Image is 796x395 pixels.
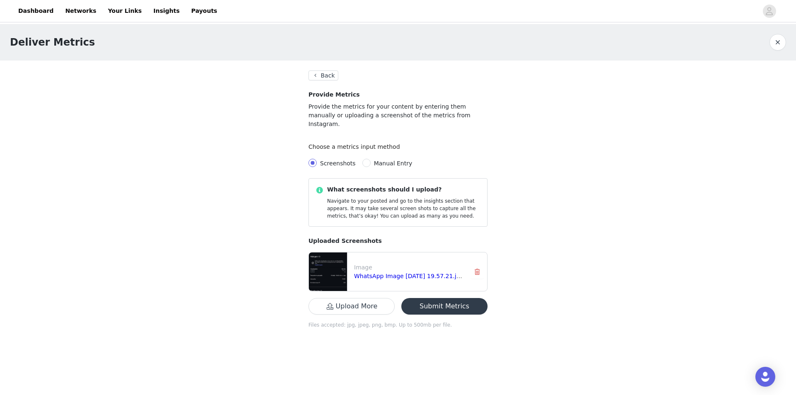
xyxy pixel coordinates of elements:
p: Image [354,263,464,272]
p: What screenshots should I upload? [327,185,481,194]
button: Upload More [308,298,395,315]
a: Networks [60,2,101,20]
a: WhatsApp Image [DATE] 19.57.21.jpeg [354,273,467,279]
div: avatar [765,5,773,18]
span: Screenshots [320,160,356,167]
a: Insights [148,2,184,20]
div: Open Intercom Messenger [755,367,775,387]
h1: Deliver Metrics [10,35,95,50]
h4: Provide Metrics [308,90,488,99]
span: Upload More [308,303,395,310]
a: Your Links [103,2,147,20]
button: Submit Metrics [401,298,488,315]
img: file [309,252,347,291]
p: Provide the metrics for your content by entering them manually or uploading a screenshot of the m... [308,102,488,128]
label: Choose a metrics input method [308,143,404,150]
p: Navigate to your posted and go to the insights section that appears. It may take several screen s... [327,197,481,220]
a: Dashboard [13,2,58,20]
a: Payouts [186,2,222,20]
p: Uploaded Screenshots [308,237,488,245]
span: Manual Entry [374,160,413,167]
button: Back [308,70,338,80]
p: Files accepted: jpg, jpeg, png, bmp. Up to 500mb per file. [308,321,488,329]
